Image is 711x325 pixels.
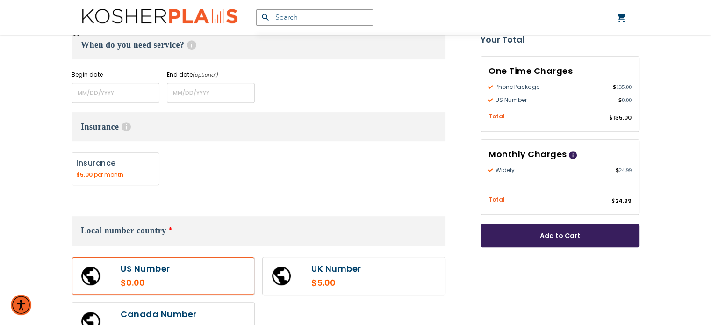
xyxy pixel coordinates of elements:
div: Accessibility Menu [11,295,31,315]
span: Help [569,151,577,159]
img: Kosher Plans [82,9,237,26]
span: $ [613,83,616,91]
button: Add to Cart [481,224,639,247]
span: $ [609,114,613,123]
label: Begin date [72,71,159,79]
span: 135.00 [613,83,632,91]
input: MM/DD/YYYY [72,83,159,103]
span: Add to Cart [511,231,609,241]
span: $ [616,166,619,174]
span: $ [618,96,622,104]
span: Total [488,112,505,121]
span: 0.00 [618,96,632,104]
span: US Number [488,96,618,104]
span: Help [122,122,131,131]
span: Total [488,195,505,204]
span: Monthly Charges [488,148,567,160]
span: Local number country [81,226,166,235]
span: 24.99 [616,166,632,174]
label: End date [167,71,255,79]
h3: When do you need service? [72,30,445,59]
span: Phone Package [488,83,613,91]
span: 135.00 [613,114,632,122]
i: (optional) [193,71,218,79]
h3: Insurance [72,112,445,141]
input: Search [256,9,373,26]
span: $ [611,197,615,206]
strong: Your Total [481,33,639,47]
input: MM/DD/YYYY [167,83,255,103]
span: 24.99 [615,197,632,205]
span: Widely [488,166,616,174]
span: Help [187,40,196,50]
h3: One Time Charges [488,64,632,78]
